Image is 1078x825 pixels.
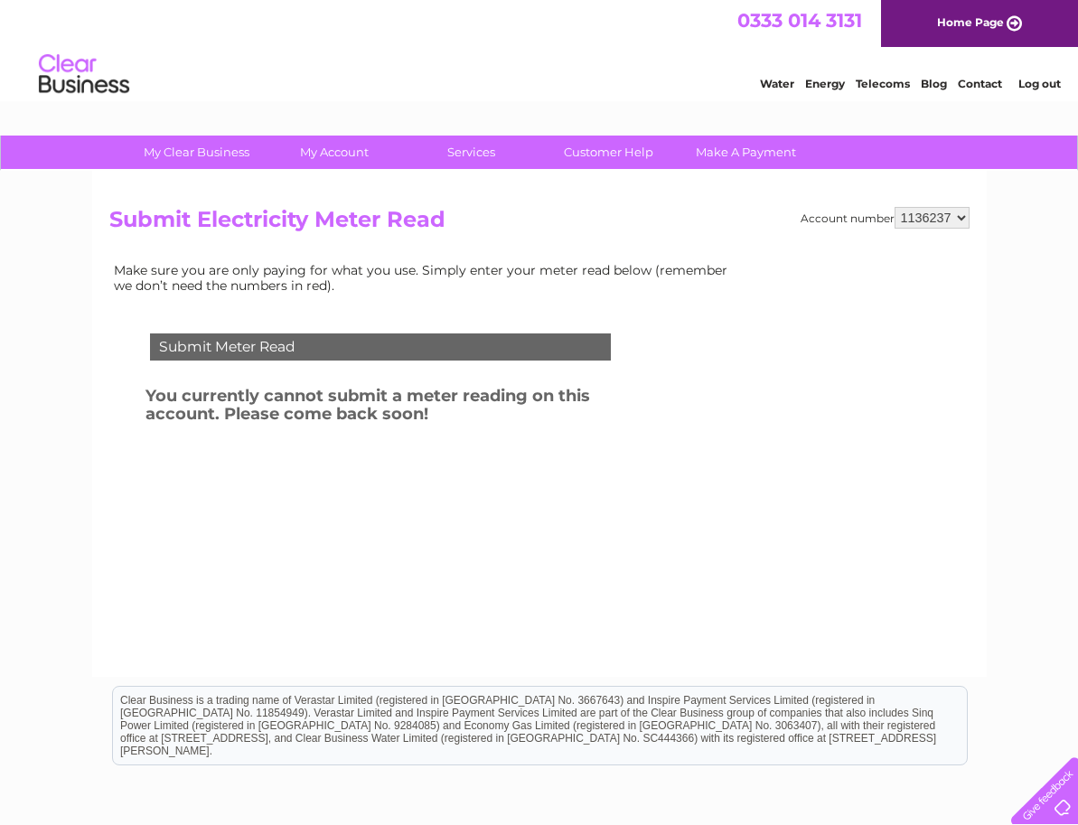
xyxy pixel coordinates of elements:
[737,9,862,32] a: 0333 014 3131
[534,136,683,169] a: Customer Help
[109,258,742,296] td: Make sure you are only paying for what you use. Simply enter your meter read below (remember we d...
[259,136,408,169] a: My Account
[145,383,659,433] h3: You currently cannot submit a meter reading on this account. Please come back soon!
[38,47,130,102] img: logo.png
[801,207,970,229] div: Account number
[921,77,947,90] a: Blog
[1018,77,1061,90] a: Log out
[109,207,970,241] h2: Submit Electricity Meter Read
[958,77,1002,90] a: Contact
[150,333,611,361] div: Submit Meter Read
[113,10,967,88] div: Clear Business is a trading name of Verastar Limited (registered in [GEOGRAPHIC_DATA] No. 3667643...
[805,77,845,90] a: Energy
[671,136,820,169] a: Make A Payment
[397,136,546,169] a: Services
[760,77,794,90] a: Water
[856,77,910,90] a: Telecoms
[122,136,271,169] a: My Clear Business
